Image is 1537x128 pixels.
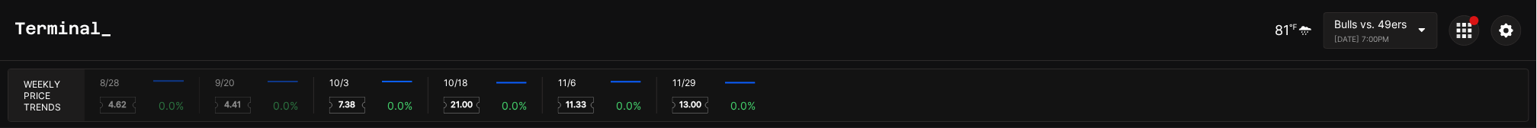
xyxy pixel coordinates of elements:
[558,77,576,88] div: 11/6
[679,99,701,110] text: 13.00
[444,77,467,88] div: 10/18
[1335,18,1407,30] div: Bulls vs. 49ers
[339,99,356,110] text: 7.38
[616,99,641,112] div: 0.0 %
[1335,34,1407,43] div: [DATE] 7:00PM
[451,99,473,110] text: 21.00
[672,77,695,88] div: 11/29
[502,99,527,112] div: 0.0 %
[109,99,127,110] text: 4.62
[159,99,184,112] div: 0.0 %
[566,99,586,110] text: 11.33
[1289,22,1297,31] div: ℉
[225,99,242,110] text: 4.41
[387,99,412,112] div: 0.0 %
[730,99,756,112] div: 0.0 %
[329,77,349,88] div: 10/3
[273,99,298,112] div: 0.0 %
[1275,22,1297,38] div: 81
[215,77,235,88] div: 9/20
[8,69,85,121] div: Weekly Price Trends
[100,77,119,88] div: 8/28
